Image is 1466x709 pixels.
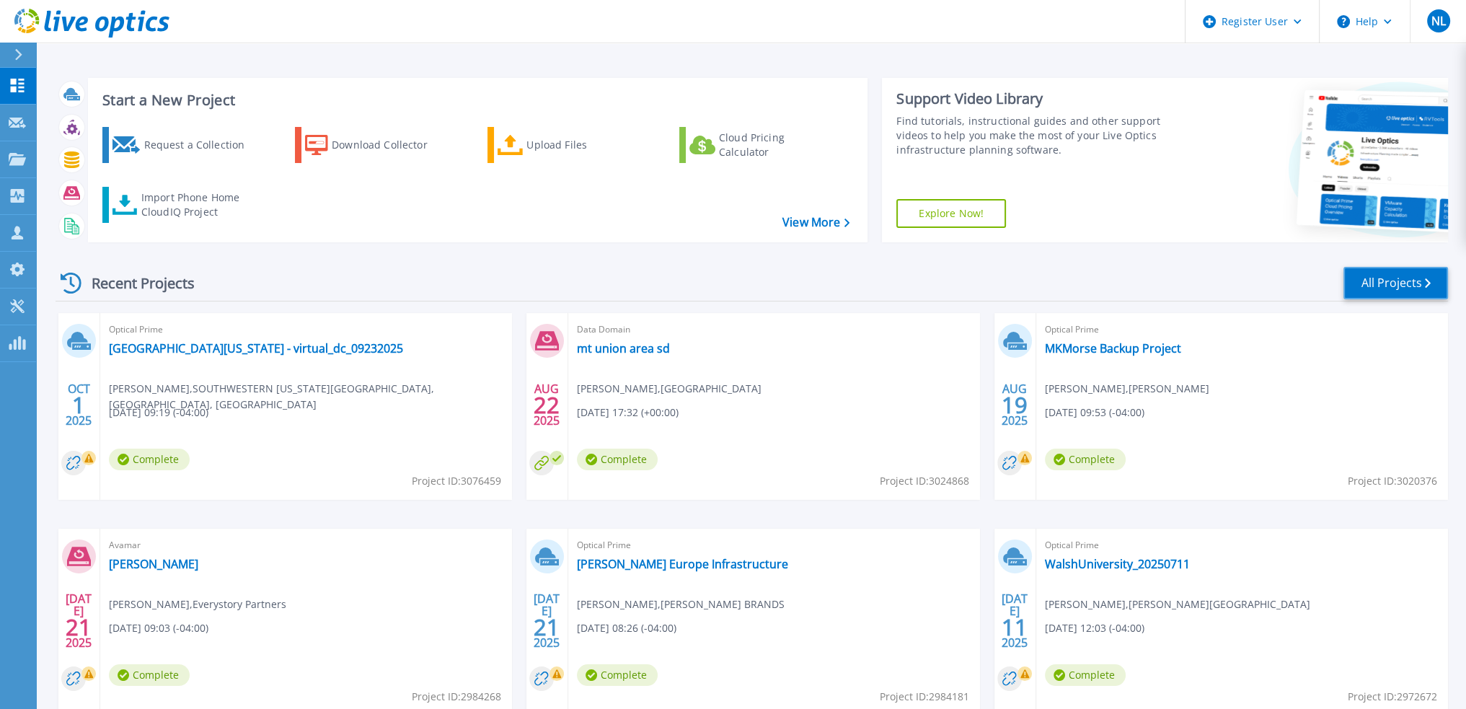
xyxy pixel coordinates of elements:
span: [DATE] 17:32 (+00:00) [577,405,679,420]
div: [DATE] 2025 [1001,594,1028,647]
div: Support Video Library [896,89,1185,108]
a: Request a Collection [102,127,263,163]
a: Explore Now! [896,199,1006,228]
span: Project ID: 2984268 [412,689,501,705]
span: Complete [109,449,190,470]
span: [PERSON_NAME] , Everystory Partners [109,596,286,612]
div: Cloud Pricing Calculator [719,131,834,159]
div: AUG 2025 [533,379,560,431]
div: OCT 2025 [65,379,92,431]
span: [PERSON_NAME] , [PERSON_NAME] BRANDS [577,596,785,612]
span: 19 [1002,399,1028,411]
div: [DATE] 2025 [65,594,92,647]
a: Cloud Pricing Calculator [679,127,840,163]
a: WalshUniversity_20250711 [1045,557,1190,571]
span: [PERSON_NAME] , [GEOGRAPHIC_DATA] [577,381,761,397]
span: [PERSON_NAME] , SOUTHWESTERN [US_STATE][GEOGRAPHIC_DATA], [GEOGRAPHIC_DATA], [GEOGRAPHIC_DATA] [109,381,512,413]
div: Find tutorials, instructional guides and other support videos to help you make the most of your L... [896,114,1185,157]
div: Upload Files [526,131,642,159]
span: 21 [66,621,92,633]
span: Complete [1045,664,1126,686]
span: Project ID: 3024868 [880,473,969,489]
span: [DATE] 09:19 (-04:00) [109,405,208,420]
span: NL [1431,15,1445,27]
a: [GEOGRAPHIC_DATA][US_STATE] - virtual_dc_09232025 [109,341,403,356]
span: Optical Prime [1045,537,1439,553]
span: Optical Prime [1045,322,1439,338]
span: [DATE] 09:53 (-04:00) [1045,405,1144,420]
div: Recent Projects [56,265,214,301]
span: Avamar [109,537,503,553]
div: Download Collector [332,131,447,159]
div: Import Phone Home CloudIQ Project [141,190,254,219]
a: [PERSON_NAME] Europe Infrastructure [577,557,788,571]
span: 21 [534,621,560,633]
span: [DATE] 12:03 (-04:00) [1045,620,1144,636]
span: 1 [72,399,85,411]
span: [DATE] 08:26 (-04:00) [577,620,676,636]
span: 22 [534,399,560,411]
a: mt union area sd [577,341,670,356]
a: All Projects [1343,267,1448,299]
h3: Start a New Project [102,92,849,108]
span: Data Domain [577,322,971,338]
div: [DATE] 2025 [533,594,560,647]
span: [PERSON_NAME] , [PERSON_NAME][GEOGRAPHIC_DATA] [1045,596,1310,612]
span: Project ID: 2972672 [1348,689,1437,705]
span: Optical Prime [109,322,503,338]
span: Project ID: 3076459 [412,473,501,489]
span: Complete [109,664,190,686]
span: Optical Prime [577,537,971,553]
div: AUG 2025 [1001,379,1028,431]
a: View More [782,216,849,229]
a: [PERSON_NAME] [109,557,198,571]
span: Complete [577,449,658,470]
span: Complete [577,664,658,686]
span: 11 [1002,621,1028,633]
span: Project ID: 3020376 [1348,473,1437,489]
span: [PERSON_NAME] , [PERSON_NAME] [1045,381,1209,397]
div: Request a Collection [143,131,259,159]
a: MKMorse Backup Project [1045,341,1181,356]
span: [DATE] 09:03 (-04:00) [109,620,208,636]
a: Upload Files [487,127,648,163]
span: Complete [1045,449,1126,470]
span: Project ID: 2984181 [880,689,969,705]
a: Download Collector [295,127,456,163]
